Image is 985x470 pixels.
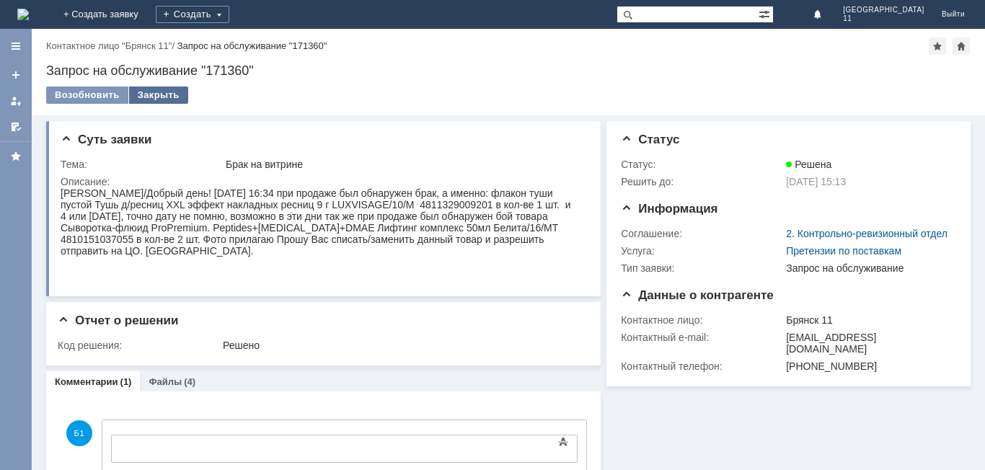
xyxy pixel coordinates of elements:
[621,360,783,372] div: Контактный телефон:
[786,176,846,187] span: [DATE] 15:13
[786,262,950,274] div: Запрос на обслуживание
[120,376,132,387] div: (1)
[58,314,178,327] span: Отчет о решении
[786,228,948,239] a: 2. Контрольно-ревизионный отдел
[61,176,584,187] div: Описание:
[66,420,92,446] span: Б1
[786,159,831,170] span: Решена
[621,245,783,257] div: Услуга:
[843,14,924,23] span: 11
[4,63,27,87] a: Создать заявку
[621,159,783,170] div: Статус:
[786,332,950,355] div: [EMAIL_ADDRESS][DOMAIN_NAME]
[61,159,223,170] div: Тема:
[226,159,581,170] div: Брак на витрине
[621,228,783,239] div: Соглашение:
[4,115,27,138] a: Мои согласования
[621,133,679,146] span: Статус
[46,63,971,78] div: Запрос на обслуживание "171360"
[149,376,182,387] a: Файлы
[55,376,118,387] a: Комментарии
[953,37,970,55] div: Сделать домашней страницей
[621,262,783,274] div: Тип заявки:
[61,133,151,146] span: Суть заявки
[17,9,29,20] img: logo
[759,6,773,20] span: Расширенный поиск
[621,202,717,216] span: Информация
[786,314,950,326] div: Брянск 11
[621,332,783,343] div: Контактный e-mail:
[156,6,229,23] div: Создать
[929,37,946,55] div: Добавить в избранное
[4,89,27,112] a: Мои заявки
[621,314,783,326] div: Контактное лицо:
[177,40,327,51] div: Запрос на обслуживание "171360"
[555,433,572,451] span: Показать панель инструментов
[46,40,177,51] div: /
[184,376,195,387] div: (4)
[621,176,783,187] div: Решить до:
[17,9,29,20] a: Перейти на домашнюю страницу
[621,288,774,302] span: Данные о контрагенте
[786,360,950,372] div: [PHONE_NUMBER]
[843,6,924,14] span: [GEOGRAPHIC_DATA]
[46,40,172,51] a: Контактное лицо "Брянск 11"
[223,340,581,351] div: Решено
[58,340,220,351] div: Код решения:
[786,245,901,257] a: Претензии по поставкам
